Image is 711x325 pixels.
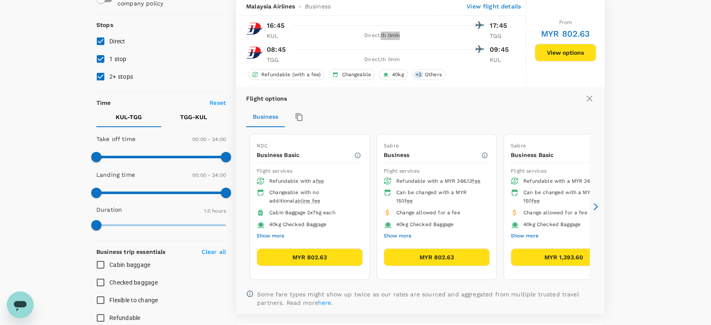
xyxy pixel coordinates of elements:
[467,2,521,11] p: View flight details
[414,71,423,78] span: + 2
[379,69,408,80] div: 40kg
[396,210,460,216] span: Change allowed for a fee
[511,248,617,266] button: MYR 1,393.60
[293,56,471,64] div: Direct , 1h 0min
[257,168,292,174] span: Flight services
[384,231,411,242] button: Show more
[246,20,263,37] img: MH
[246,2,295,11] span: Malaysia Airlines
[192,136,226,142] span: 00:00 - 24:00
[96,170,135,179] p: Landing time
[267,45,286,55] p: 08:45
[96,21,113,28] strong: Stops
[541,27,590,40] h6: MYR 802.63
[490,45,511,55] p: 09:45
[384,248,490,266] button: MYR 802.63
[7,291,34,318] iframe: Button to launch messaging window
[531,198,539,204] span: fee
[523,177,610,186] div: Refundable with a MYR 366.13
[192,172,226,178] span: 00:00 - 24:00
[523,221,581,227] span: 40kg Checked Baggage
[96,99,111,107] p: Time
[96,205,122,214] p: Duration
[305,2,331,11] span: Business
[202,248,226,256] p: Clear all
[523,210,587,216] span: Change allowed for a fee
[293,32,471,40] div: Direct , 1h 0min
[258,71,324,78] span: Refundable (with a fee)
[96,248,166,255] strong: Business trip essentials
[257,248,363,266] button: MYR 802.63
[204,208,226,214] span: 1.0 hours
[472,178,480,184] span: fee
[109,38,125,45] span: Direct
[523,189,610,205] div: Can be changed with a MYR 150
[109,314,141,321] span: Refundable
[116,113,142,121] p: KUL - TGG
[329,69,375,80] div: Changeable
[269,221,326,227] span: 40kg Checked Baggage
[412,69,446,80] div: +2Others
[257,290,594,307] p: Some fare types might show up twice as our rates are sourced and aggregated from multiple trusted...
[269,177,356,186] div: Refundable with a
[318,299,332,306] a: here
[338,71,374,78] span: Changeable
[295,2,305,11] span: -
[316,178,324,184] span: fee
[269,189,356,205] div: Changeable with no additional
[511,231,539,242] button: Show more
[511,143,526,149] span: Sabre
[246,44,263,61] img: MH
[511,168,547,174] span: Flight services
[490,21,511,31] p: 17:45
[295,198,321,204] span: airline fee
[109,279,158,286] span: Checked baggage
[109,56,127,62] span: 1 stop
[396,221,454,227] span: 40kg Checked Baggage
[267,21,284,31] p: 16:45
[490,32,511,40] p: TGG
[384,143,399,149] span: Sabre
[490,56,511,64] p: KUL
[559,19,572,25] span: From
[109,73,133,80] span: 2+ stops
[404,198,412,204] span: fee
[257,143,268,149] span: NDC
[257,231,284,242] button: Show more
[396,177,483,186] div: Refundable with a MYR 366.13
[257,151,354,159] p: Business Basic
[96,135,135,143] p: Take off time
[389,71,407,78] span: 40kg
[267,56,288,64] p: TGG
[246,94,287,103] p: Flight options
[246,107,285,127] button: Business
[384,168,419,174] span: Flight services
[269,210,335,216] span: Cabin Baggage 2x7kg each
[248,69,324,80] div: Refundable (with a fee)
[396,189,483,205] div: Can be changed with a MYR 150
[180,113,207,121] p: TGG - KUL
[109,297,158,304] span: Flexible to change
[267,32,288,40] p: KUL
[210,99,226,107] p: Reset
[109,261,150,268] span: Cabin baggage
[384,151,481,159] p: Business
[511,151,608,159] p: Business Basic
[422,71,445,78] span: Others
[535,44,596,61] button: View options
